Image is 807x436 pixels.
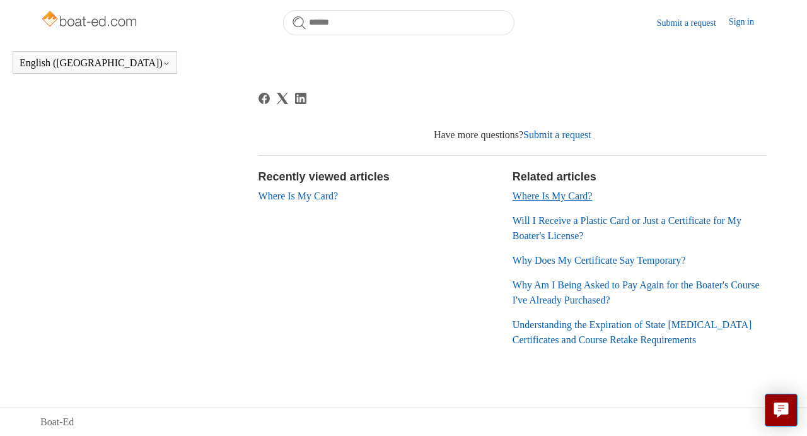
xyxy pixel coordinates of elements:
[657,16,729,30] a: Submit a request
[258,168,500,186] h2: Recently viewed articles
[513,319,752,345] a: Understanding the Expiration of State [MEDICAL_DATA] Certificates and Course Retake Requirements
[277,93,288,104] a: X Corp
[765,394,798,427] button: Live chat
[40,8,141,33] img: Boat-Ed Help Center home page
[513,255,686,266] a: Why Does My Certificate Say Temporary?
[258,93,270,104] svg: Share this page on Facebook
[258,93,270,104] a: Facebook
[513,280,760,305] a: Why Am I Being Asked to Pay Again for the Boater's Course I've Already Purchased?
[283,10,514,35] input: Search
[729,15,767,30] a: Sign in
[20,57,170,69] button: English ([GEOGRAPHIC_DATA])
[295,93,306,104] svg: Share this page on LinkedIn
[523,129,591,140] a: Submit a request
[513,168,767,186] h2: Related articles
[258,127,767,143] div: Have more questions?
[295,93,306,104] a: LinkedIn
[258,191,339,201] a: Where Is My Card?
[513,215,741,241] a: Will I Receive a Plastic Card or Just a Certificate for My Boater's License?
[40,415,74,430] a: Boat-Ed
[513,191,593,201] a: Where Is My Card?
[277,93,288,104] svg: Share this page on X Corp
